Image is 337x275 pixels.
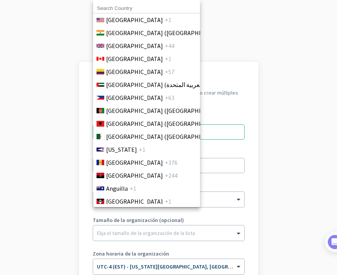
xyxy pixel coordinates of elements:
span: [GEOGRAPHIC_DATA] [106,158,163,167]
span: [GEOGRAPHIC_DATA] [106,171,163,180]
span: +63 [165,93,174,102]
span: [GEOGRAPHIC_DATA] [106,15,163,24]
input: Search Country [93,3,200,13]
span: +376 [165,158,177,167]
span: +1 [165,54,171,63]
span: [GEOGRAPHIC_DATA] [106,41,163,50]
span: +57 [165,67,174,76]
span: [GEOGRAPHIC_DATA] [106,67,163,76]
span: +44 [165,41,174,50]
span: +1 [139,145,145,154]
span: +244 [165,171,177,180]
span: +1 [165,15,171,24]
span: [GEOGRAPHIC_DATA] (‫الإمارات العربية المتحدة‬‎) [106,80,227,89]
span: +1 [130,184,136,193]
span: +1 [165,197,171,206]
span: [GEOGRAPHIC_DATA] [106,54,163,63]
span: [GEOGRAPHIC_DATA] (‫[GEOGRAPHIC_DATA]‬‎) [106,132,225,141]
span: [GEOGRAPHIC_DATA] [106,93,163,102]
span: [GEOGRAPHIC_DATA] ([GEOGRAPHIC_DATA]) [106,28,225,37]
span: [US_STATE] [106,145,137,154]
span: [GEOGRAPHIC_DATA] ([GEOGRAPHIC_DATA]) [106,119,225,128]
span: Anguilla [106,184,128,193]
span: [GEOGRAPHIC_DATA] [106,197,163,206]
span: [GEOGRAPHIC_DATA] (‫[GEOGRAPHIC_DATA]‬‎) [106,106,225,115]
